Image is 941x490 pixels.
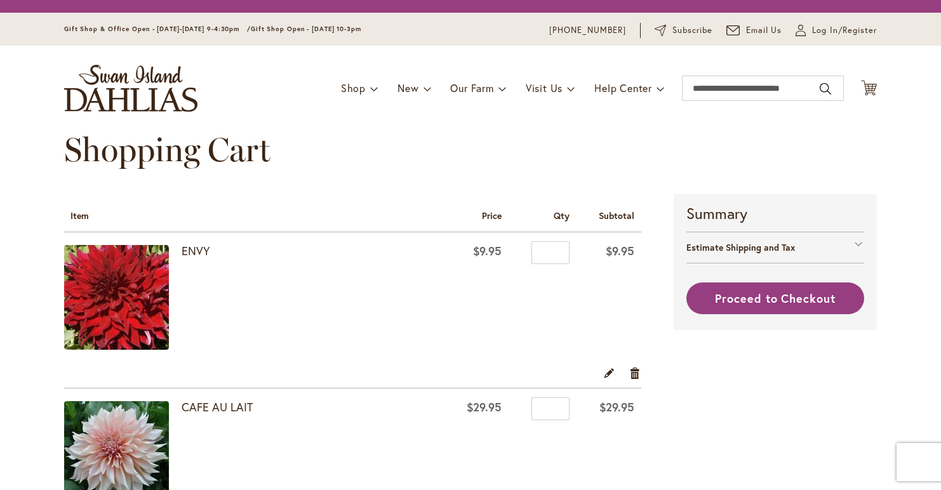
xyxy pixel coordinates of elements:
span: Proceed to Checkout [715,291,836,306]
span: $29.95 [599,399,634,414]
span: Qty [554,209,570,222]
button: Search [820,79,831,99]
span: New [397,81,418,95]
a: [PHONE_NUMBER] [549,24,626,37]
span: $9.95 [473,243,502,258]
button: Proceed to Checkout [686,282,864,314]
strong: Estimate Shipping and Tax [686,241,795,253]
span: Subtotal [599,209,634,222]
span: Log In/Register [812,24,877,37]
a: ENVY [64,245,182,353]
span: Shop [341,81,366,95]
span: Subscribe [672,24,712,37]
a: CAFE AU LAIT [182,399,253,414]
strong: Summary [686,202,864,224]
span: Help Center [594,81,652,95]
span: $29.95 [467,399,502,414]
span: Price [482,209,502,222]
a: Log In/Register [796,24,877,37]
a: ENVY [182,243,210,258]
span: Email Us [746,24,782,37]
a: Email Us [726,24,782,37]
span: $9.95 [606,243,634,258]
span: Shopping Cart [64,129,270,169]
span: Gift Shop & Office Open - [DATE]-[DATE] 9-4:30pm / [64,25,251,33]
a: Subscribe [655,24,712,37]
img: ENVY [64,245,169,350]
span: Visit Us [526,81,563,95]
a: store logo [64,65,197,112]
span: Item [70,209,89,222]
span: Gift Shop Open - [DATE] 10-3pm [251,25,361,33]
span: Our Farm [450,81,493,95]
